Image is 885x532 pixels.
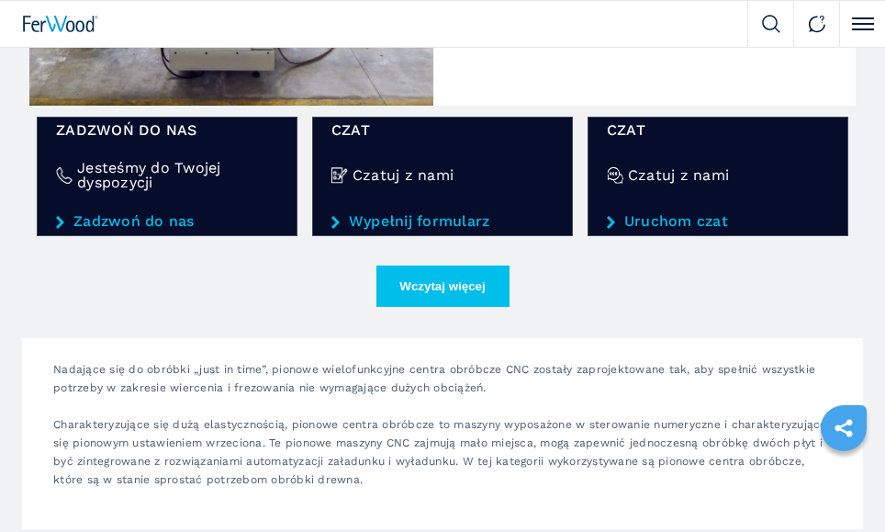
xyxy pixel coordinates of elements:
iframe: Chat [807,449,871,518]
p: Nadające się do obróbki „just in time”, pionowe wielofunkcyjne centra obróbcze CNC zostały zaproj... [44,360,841,415]
span: Czat [331,123,554,138]
img: Czatuj z nami [607,167,623,184]
p: Charakteryzujące się dużą elastycznością, pionowe centra obróbcze to maszyny wyposażone w sterowa... [44,415,841,507]
h4: Czatuj z nami [353,168,454,183]
a: Uruchom czat [607,213,829,230]
a: Zadzwoń do nas [56,213,278,230]
h4: Jesteśmy do Twojej dyspozycji [77,161,278,190]
img: Czatuj z nami [331,167,348,184]
img: Jesteśmy do Twojej dyspozycji [56,167,73,184]
span: Zadzwoń do nas [56,123,278,138]
img: Contact us [808,15,826,33]
button: Click to toggle menu [839,1,885,47]
span: Czat [607,123,829,138]
h4: Czatuj z nami [628,168,729,183]
img: Ferwood [23,16,98,32]
button: Wczytaj więcej [376,266,510,307]
a: sharethis [821,405,867,451]
a: Wypełnij formularz [331,213,554,230]
img: Search [762,15,780,33]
